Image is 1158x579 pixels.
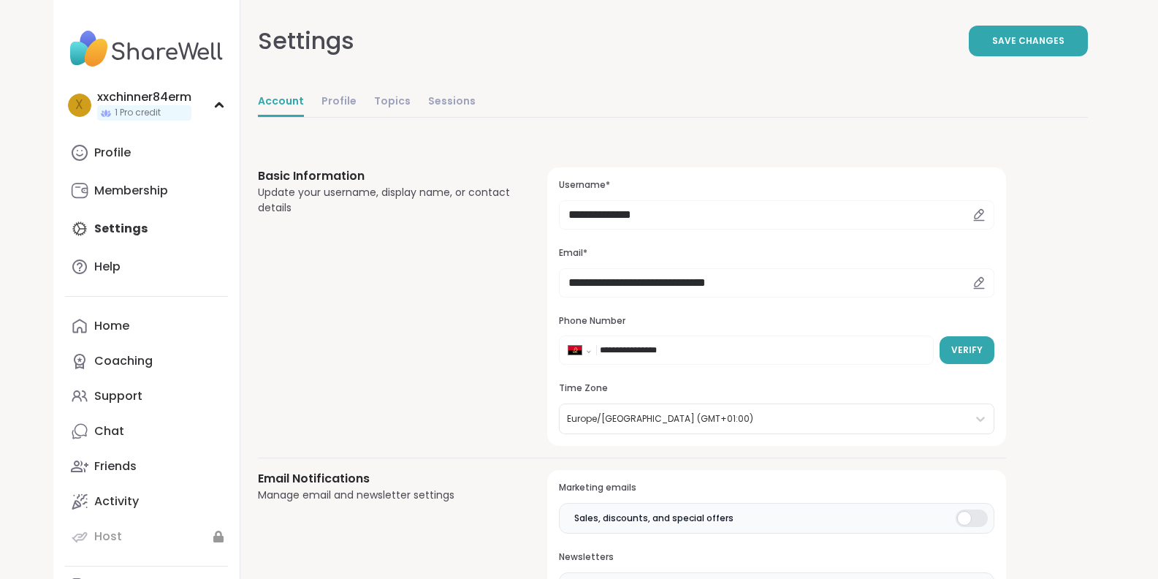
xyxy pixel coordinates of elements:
[428,88,476,117] a: Sessions
[321,88,357,117] a: Profile
[94,529,122,545] div: Host
[65,23,228,75] img: ShareWell Nav Logo
[94,423,124,439] div: Chat
[94,458,137,474] div: Friends
[94,318,129,334] div: Home
[65,135,228,170] a: Profile
[65,414,228,449] a: Chat
[65,519,228,554] a: Host
[969,26,1088,56] button: Save Changes
[374,88,411,117] a: Topics
[94,353,153,369] div: Coaching
[94,183,168,199] div: Membership
[94,388,142,404] div: Support
[559,315,994,328] h3: Phone Number
[258,167,513,185] h3: Basic Information
[574,512,734,525] span: Sales, discounts, and special offers
[94,259,121,275] div: Help
[559,382,994,395] h3: Time Zone
[940,336,994,364] button: Verify
[65,249,228,284] a: Help
[115,107,161,119] span: 1 Pro credit
[65,173,228,208] a: Membership
[65,449,228,484] a: Friends
[94,145,131,161] div: Profile
[559,179,994,192] h3: Username*
[258,470,513,488] h3: Email Notifications
[65,379,228,414] a: Support
[258,88,304,117] a: Account
[94,493,139,510] div: Activity
[97,89,191,105] div: xxchinner84erm
[559,551,994,564] h3: Newsletters
[65,484,228,519] a: Activity
[951,344,983,357] span: Verify
[65,344,228,379] a: Coaching
[559,247,994,260] h3: Email*
[559,482,994,494] h3: Marketing emails
[258,23,354,58] div: Settings
[258,185,513,216] div: Update your username, display name, or contact details
[65,309,228,344] a: Home
[75,96,83,115] span: x
[258,488,513,503] div: Manage email and newsletter settings
[992,34,1064,48] span: Save Changes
